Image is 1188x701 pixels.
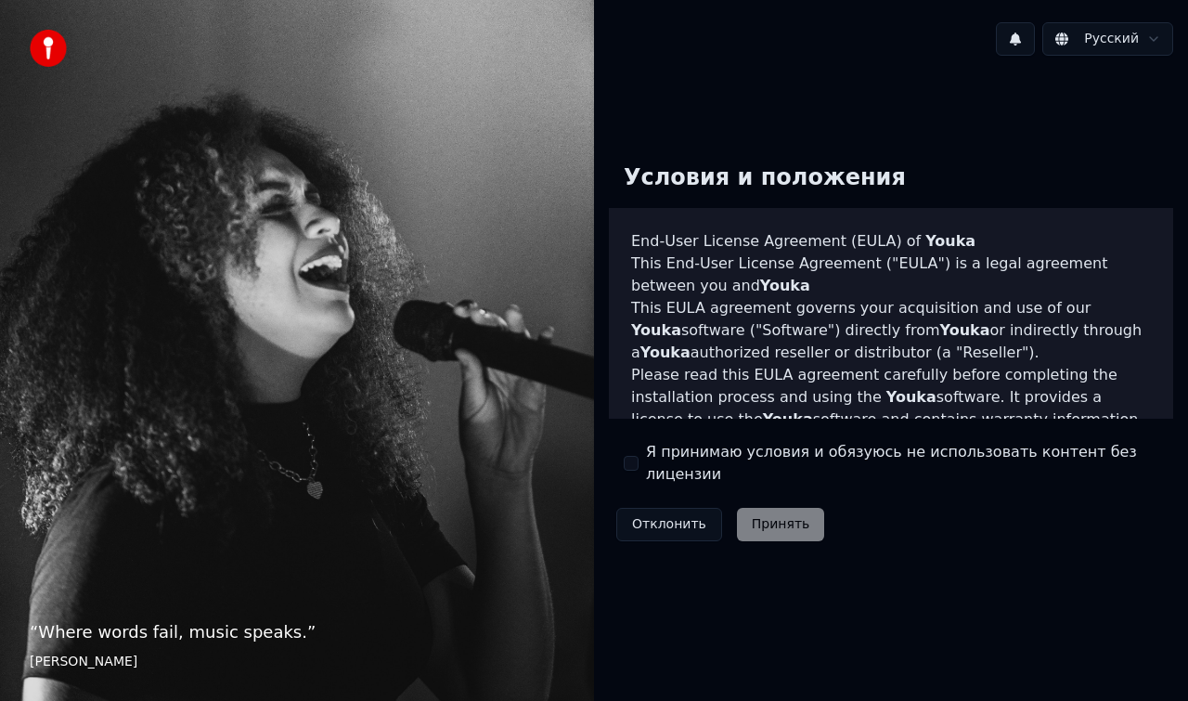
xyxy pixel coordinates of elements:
span: Youka [631,321,681,339]
button: Отклонить [616,508,722,541]
h3: End-User License Agreement (EULA) of [631,230,1151,253]
p: This EULA agreement governs your acquisition and use of our software ("Software") directly from o... [631,297,1151,364]
span: Youka [640,344,691,361]
img: youka [30,30,67,67]
span: Youka [940,321,990,339]
div: Условия и положения [609,149,921,208]
span: Youka [886,388,936,406]
p: This End-User License Agreement ("EULA") is a legal agreement between you and [631,253,1151,297]
span: Youka [760,277,810,294]
p: “ Where words fail, music speaks. ” [30,619,564,645]
span: Youka [925,232,975,250]
span: Youka [763,410,813,428]
label: Я принимаю условия и обязуюсь не использовать контент без лицензии [646,441,1158,486]
p: Please read this EULA agreement carefully before completing the installation process and using th... [631,364,1151,453]
footer: [PERSON_NAME] [30,653,564,671]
